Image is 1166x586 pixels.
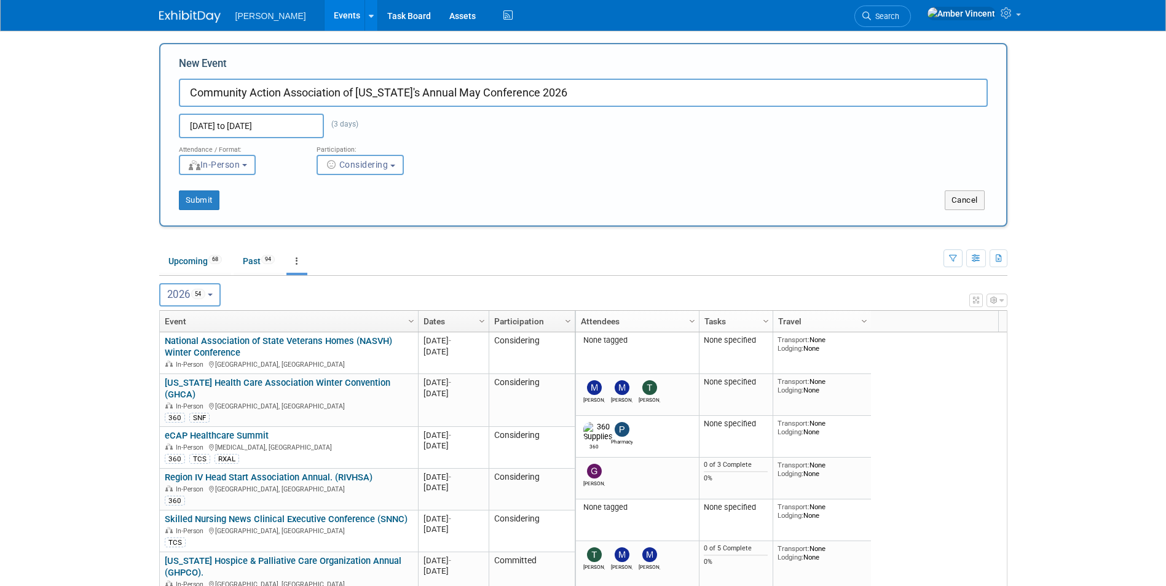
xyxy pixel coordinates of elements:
div: Pharmacy Services [611,437,632,445]
div: 0% [704,474,768,483]
div: [DATE] [423,440,483,451]
div: None None [778,377,866,395]
img: Tom DeBell [642,380,657,395]
button: Considering [317,155,404,175]
div: [MEDICAL_DATA], [GEOGRAPHIC_DATA] [165,442,412,452]
div: [DATE] [423,514,483,524]
div: [DATE] [423,346,483,357]
span: Transport: [778,502,810,511]
div: [GEOGRAPHIC_DATA], [GEOGRAPHIC_DATA] [165,359,412,369]
label: New Event [179,57,227,76]
img: 360 Supplies [583,422,613,442]
div: [DATE] [423,555,483,566]
div: None None [778,544,866,562]
div: None None [778,419,866,437]
div: Tom DeBell [639,395,660,403]
div: None specified [704,502,768,512]
div: None specified [704,377,768,387]
span: - [449,472,451,482]
div: [GEOGRAPHIC_DATA], [GEOGRAPHIC_DATA] [165,400,412,411]
span: Lodging: [778,469,803,478]
a: Upcoming68 [159,249,231,273]
div: [DATE] [423,524,483,534]
span: - [449,336,451,345]
div: [DATE] [423,377,483,388]
td: Considering [489,332,575,374]
span: Transport: [778,377,810,386]
div: 360 [165,496,185,506]
div: Mike Randolph [639,562,660,570]
div: Tom DeBell [583,562,605,570]
a: [US_STATE] Health Care Association Winter Convention (GHCA) [165,377,390,400]
span: Column Settings [563,316,573,326]
button: In-Person [179,155,256,175]
img: In-Person Event [165,361,173,367]
span: Lodging: [778,344,803,353]
div: TCS [189,454,210,464]
a: Tasks [704,311,765,332]
span: Transport: [778,335,810,344]
button: Cancel [945,190,985,210]
span: 94 [261,255,275,264]
img: Amber Vincent [927,7,996,20]
div: None tagged [580,335,694,345]
img: Pharmacy Services [615,422,629,437]
span: Column Settings [859,316,869,326]
span: Column Settings [761,316,771,326]
div: 0 of 5 Complete [704,544,768,553]
td: Considering [489,469,575,510]
a: Column Settings [404,311,418,329]
span: - [449,514,451,523]
span: 68 [208,255,222,264]
div: None None [778,461,866,479]
a: Travel [778,311,863,332]
div: Greg Friesen [583,479,605,486]
span: 2026 [167,288,205,300]
a: Skilled Nursing News Clinical Executive Conference (SNNC) [165,514,408,525]
span: In-Person [176,527,207,535]
a: National Association of State Veterans Homes (NASVH) Winter Conference [165,335,392,358]
a: Attendees [581,311,691,332]
a: Column Settings [857,311,871,329]
div: None None [778,335,866,353]
a: Participation [494,311,567,332]
div: None specified [704,419,768,429]
div: [DATE] [423,430,483,440]
a: Column Settings [475,311,489,329]
a: eCAP Healthcare Summit [165,430,269,441]
img: Mike Springer [615,380,629,395]
div: 0% [704,558,768,566]
span: In-Person [176,485,207,493]
span: Column Settings [687,316,697,326]
div: 360 [165,413,185,423]
a: Column Settings [759,311,773,329]
span: Lodging: [778,386,803,394]
img: Mike Randolph [642,547,657,562]
span: Transport: [778,461,810,469]
span: Search [871,12,899,21]
a: Search [854,6,911,27]
div: Mike Randolph [583,395,605,403]
td: Considering [489,510,575,552]
img: ExhibitDay [159,10,221,23]
div: [DATE] [423,335,483,346]
div: Mike Springer [611,395,632,403]
a: [US_STATE] Hospice & Palliative Care Organization Annual (GHPCO). [165,555,401,578]
span: Lodging: [778,553,803,561]
span: - [449,431,451,440]
div: Mike Springer [611,562,632,570]
span: Considering [325,160,388,170]
div: TCS [165,537,186,547]
a: Event [165,311,410,332]
img: In-Person Event [165,527,173,533]
div: Participation: [317,138,436,154]
span: - [449,378,451,387]
a: Column Settings [685,311,699,329]
span: [PERSON_NAME] [235,11,306,21]
div: None tagged [580,502,694,512]
span: Column Settings [406,316,416,326]
a: Past94 [234,249,284,273]
img: In-Person Event [165,443,173,450]
span: Transport: [778,544,810,553]
img: In-Person Event [165,485,173,491]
